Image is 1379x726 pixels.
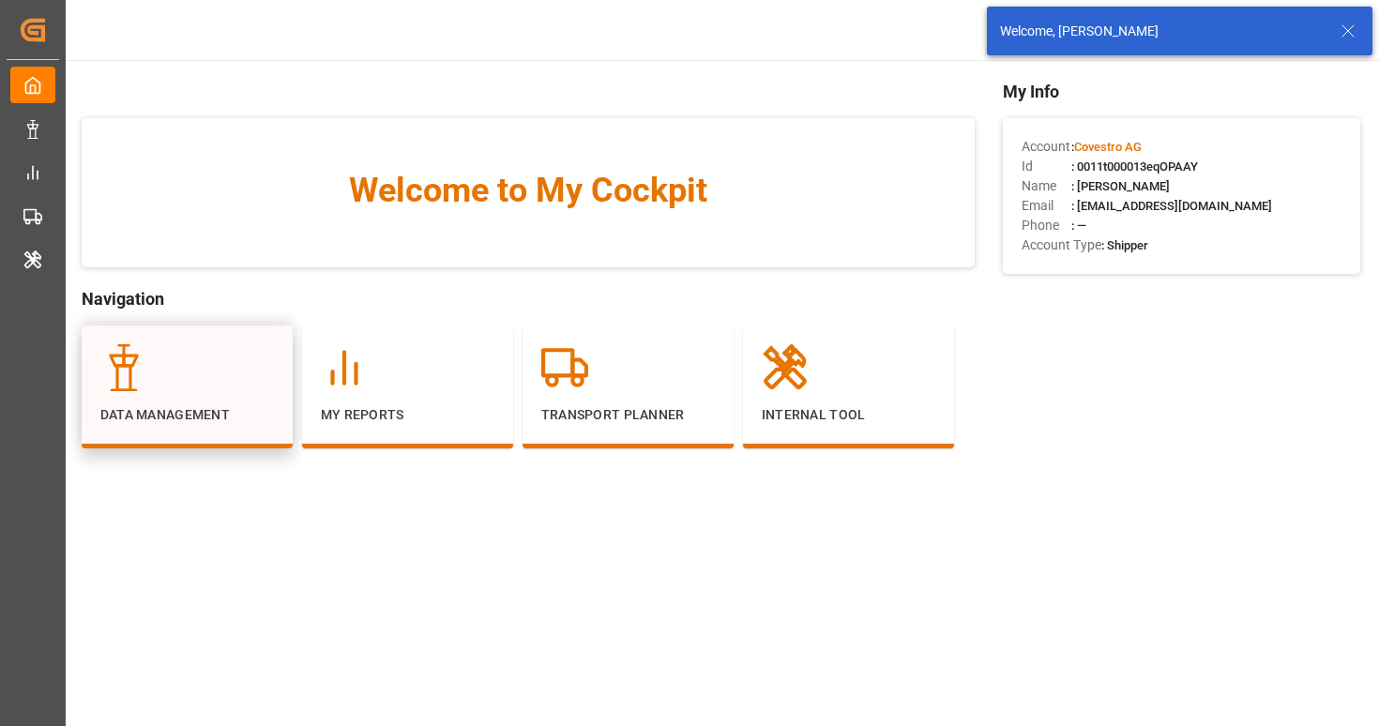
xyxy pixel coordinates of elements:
[1022,216,1071,235] span: Phone
[321,405,494,425] p: My Reports
[762,405,935,425] p: Internal Tool
[1071,140,1142,154] span: :
[1022,196,1071,216] span: Email
[82,286,975,311] span: Navigation
[1071,219,1086,233] span: : —
[119,165,937,216] span: Welcome to My Cockpit
[1000,22,1323,41] div: Welcome, [PERSON_NAME]
[1071,159,1198,174] span: : 0011t000013eqOPAAY
[1101,238,1148,252] span: : Shipper
[1022,235,1101,255] span: Account Type
[541,405,715,425] p: Transport Planner
[1022,157,1071,176] span: Id
[1022,137,1071,157] span: Account
[1003,79,1360,104] span: My Info
[100,405,274,425] p: Data Management
[1022,176,1071,196] span: Name
[1074,140,1142,154] span: Covestro AG
[1071,199,1272,213] span: : [EMAIL_ADDRESS][DOMAIN_NAME]
[1071,179,1170,193] span: : [PERSON_NAME]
